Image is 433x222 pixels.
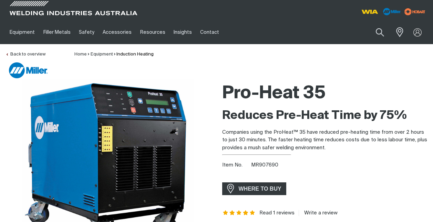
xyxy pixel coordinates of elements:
[39,20,74,44] a: Filler Metals
[251,162,278,168] span: MR907690
[6,52,45,57] a: Back to overview of Induction Heating
[299,210,338,216] a: Write a review
[136,20,169,44] a: Resources
[234,183,286,194] span: WHERE TO BUY
[74,52,87,57] a: Home
[402,7,427,17] img: miller
[222,161,250,169] span: Item No.
[222,129,428,152] p: Companies using the ProHeat™ 35 have reduced pre-heating time from over 2 hours to just 30 minute...
[222,182,287,195] a: WHERE TO BUY
[6,20,322,44] nav: Main
[169,20,196,44] a: Insights
[259,210,295,216] a: Read 1 reviews
[75,20,99,44] a: Safety
[360,24,392,40] input: Product name or item number...
[222,211,256,215] span: Rating: 5
[91,52,113,57] a: Equipment
[9,62,48,78] img: Miller
[6,20,39,44] a: Equipment
[222,82,428,105] h1: Pro-Heat 35
[99,20,136,44] a: Accessories
[74,51,154,58] nav: Breadcrumb
[196,20,223,44] a: Contact
[368,24,392,40] button: Search products
[116,52,154,57] a: Induction Heating
[222,108,428,123] h2: Reduces Pre-Heat Time by 75%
